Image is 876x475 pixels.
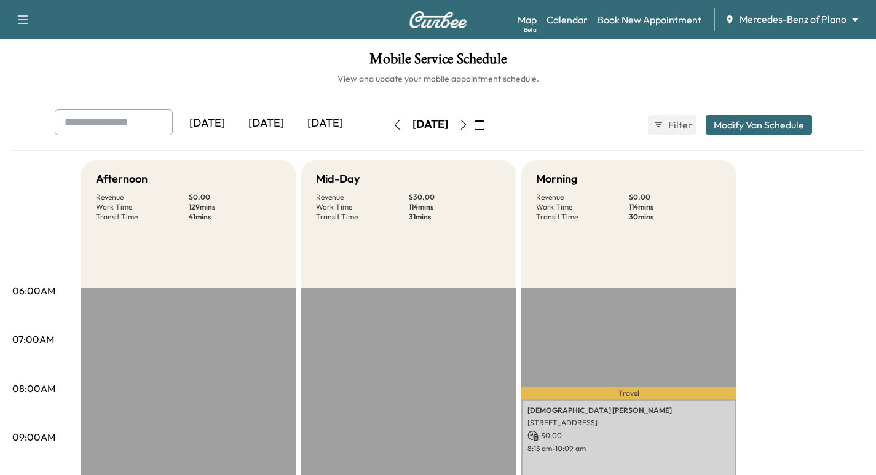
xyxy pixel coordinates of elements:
p: 129 mins [189,202,282,212]
p: 09:00AM [12,430,55,444]
p: 08:00AM [12,381,55,396]
div: [DATE] [412,117,448,132]
a: MapBeta [518,12,537,27]
p: Revenue [316,192,409,202]
p: 41 mins [189,212,282,222]
p: 8:15 am - 10:09 am [527,444,730,453]
p: [STREET_ADDRESS] [527,418,730,428]
h5: Morning [536,170,577,187]
a: Book New Appointment [598,12,701,27]
p: Work Time [96,202,189,212]
h1: Mobile Service Schedule [12,52,864,73]
p: 07:00AM [12,332,54,347]
div: [DATE] [296,109,355,138]
p: Transit Time [536,212,629,222]
p: 30 mins [629,212,722,222]
p: 06:00AM [12,283,55,298]
a: Calendar [547,12,588,27]
p: $ 0.00 [189,192,282,202]
p: Work Time [316,202,409,212]
p: Revenue [96,192,189,202]
p: 114 mins [409,202,502,212]
div: Beta [524,25,537,34]
p: 31 mins [409,212,502,222]
h5: Afternoon [96,170,148,187]
p: $ 0.00 [629,192,722,202]
p: Travel [521,387,736,399]
p: [DEMOGRAPHIC_DATA] [PERSON_NAME] [527,406,730,415]
h6: View and update your mobile appointment schedule. [12,73,864,85]
p: Transit Time [96,212,189,222]
p: $ 0.00 [527,430,730,441]
p: Transit Time [316,212,409,222]
img: Curbee Logo [409,11,468,28]
p: Revenue [536,192,629,202]
button: Modify Van Schedule [706,115,812,135]
p: 114 mins [629,202,722,212]
div: [DATE] [178,109,237,138]
h5: Mid-Day [316,170,360,187]
p: $ 30.00 [409,192,502,202]
span: Mercedes-Benz of Plano [740,12,846,26]
p: Work Time [536,202,629,212]
button: Filter [648,115,696,135]
span: Filter [668,117,690,132]
div: [DATE] [237,109,296,138]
